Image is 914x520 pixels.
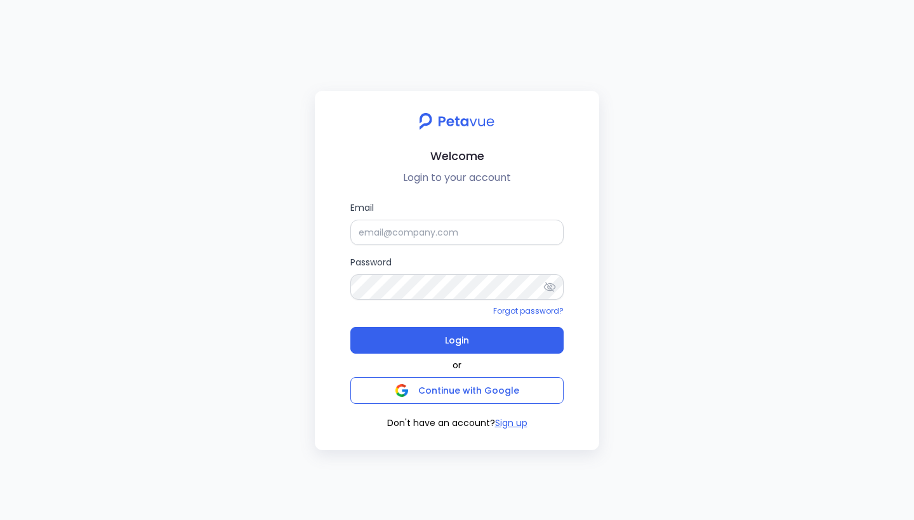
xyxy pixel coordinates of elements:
[495,417,527,430] button: Sign up
[325,170,589,185] p: Login to your account
[350,377,564,404] button: Continue with Google
[350,327,564,354] button: Login
[325,147,589,165] h2: Welcome
[350,274,564,300] input: Password
[493,305,564,316] a: Forgot password?
[350,255,564,300] label: Password
[411,106,503,137] img: petavue logo
[418,384,519,397] span: Continue with Google
[453,359,461,372] span: or
[445,331,469,349] span: Login
[387,417,495,430] span: Don't have an account?
[350,201,564,245] label: Email
[350,220,564,245] input: Email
